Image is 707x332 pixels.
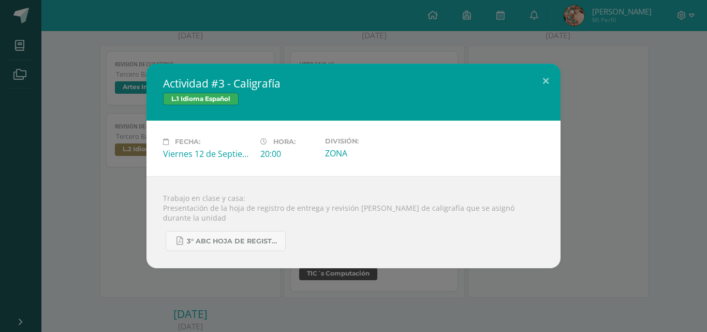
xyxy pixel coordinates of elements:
[531,64,561,99] button: Close (Esc)
[166,231,286,251] a: 3° ABC HOJA DE REGISTRO - UNIDAD FINAL.pdf
[187,237,280,246] span: 3° ABC HOJA DE REGISTRO - UNIDAD FINAL.pdf
[163,93,239,105] span: L.1 Idioma Español
[163,76,544,91] h2: Actividad #3 - Caligrafía
[325,148,414,159] div: ZONA
[146,176,561,268] div: Trabajo en clase y casa: Presentación de la hoja de registro de entrega y revisión [PERSON_NAME] ...
[325,137,414,145] label: División:
[260,148,317,160] div: 20:00
[273,138,296,146] span: Hora:
[163,148,252,160] div: Viernes 12 de Septiembre
[175,138,200,146] span: Fecha:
